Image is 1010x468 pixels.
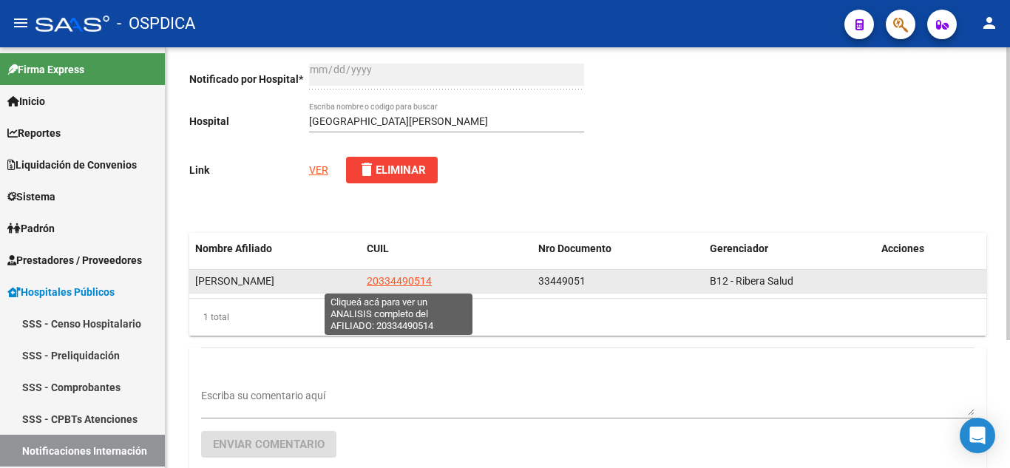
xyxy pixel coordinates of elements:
span: - OSPDICA [117,7,195,40]
datatable-header-cell: Nro Documento [532,233,704,265]
datatable-header-cell: Gerenciador [704,233,875,265]
span: B12 - Ribera Salud [710,275,793,287]
span: Sistema [7,189,55,205]
span: ROMERO FERNANDO ALBERTO [195,275,274,287]
span: Firma Express [7,61,84,78]
span: Hospitales Públicos [7,284,115,300]
span: Acciones [881,243,924,254]
span: Gerenciador [710,243,768,254]
datatable-header-cell: Nombre Afiliado [189,233,361,265]
div: 1 total [189,299,986,336]
span: Padrón [7,220,55,237]
div: Open Intercom Messenger [960,418,995,453]
span: Inicio [7,93,45,109]
datatable-header-cell: CUIL [361,233,532,265]
mat-icon: person [980,14,998,32]
span: 20334490514 [367,275,432,287]
a: VER [309,164,328,176]
span: Enviar comentario [213,438,325,451]
span: 33449051 [538,275,586,287]
mat-icon: menu [12,14,30,32]
mat-icon: delete [358,160,376,178]
span: Liquidación de Convenios [7,157,137,173]
span: Reportes [7,125,61,141]
button: Enviar comentario [201,431,336,458]
p: Notificado por Hospital [189,71,309,87]
span: Prestadores / Proveedores [7,252,142,268]
span: Eliminar [358,163,426,177]
datatable-header-cell: Acciones [875,233,986,265]
span: Nombre Afiliado [195,243,272,254]
span: CUIL [367,243,389,254]
button: Eliminar [346,157,438,183]
p: Link [189,162,309,178]
p: Hospital [189,113,309,129]
span: Nro Documento [538,243,611,254]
